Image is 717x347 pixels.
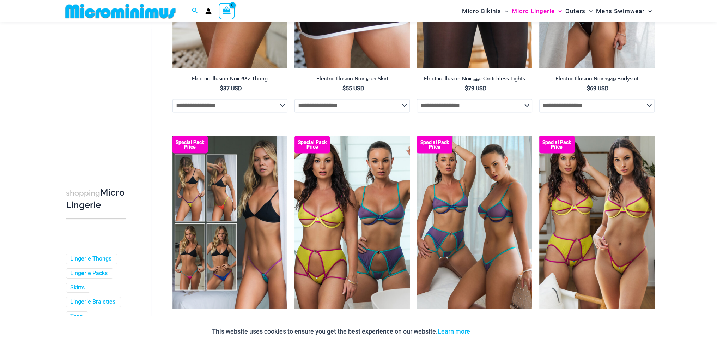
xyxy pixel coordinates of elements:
span: Outers [565,2,585,20]
a: Dangers kiss Collection Pack Dangers Kiss Solar Flair 1060 Bra 611 Micro 1760 Garter 03Dangers Ki... [294,136,410,309]
img: Dangers Kiss Solar Flair 1060 Bra 611 Micro 1760 Garter 03 [294,136,410,309]
a: View Shopping Cart, empty [219,3,235,19]
img: Pack F [172,136,288,309]
a: Tops [70,313,83,320]
span: Micro Lingerie [512,2,555,20]
bdi: 37 USD [220,85,242,92]
h3: Micro Lingerie [66,187,126,211]
span: $ [220,85,223,92]
span: Menu Toggle [585,2,593,20]
span: $ [464,85,468,92]
a: Mens SwimwearMenu ToggleMenu Toggle [594,2,654,20]
span: Mens Swimwear [596,2,645,20]
b: Special Pack Price [172,140,208,149]
img: Dangers kiss Violet Seas Pack [417,136,532,309]
button: Accept [475,323,505,340]
b: Special Pack Price [294,140,330,149]
a: Electric Illusion Noir 5121 Skirt [294,76,410,85]
a: Search icon link [192,7,198,16]
h2: Electric Illusion Noir 1949 Bodysuit [539,76,655,82]
a: Electric Illusion Noir 552 Crotchless Tights [417,76,532,85]
b: Special Pack Price [539,140,575,149]
img: MM SHOP LOGO FLAT [62,3,178,19]
iframe: TrustedSite Certified [66,24,129,165]
a: Electric Illusion Noir 682 Thong [172,76,288,85]
span: Micro Bikinis [462,2,501,20]
a: Electric Illusion Noir 1949 Bodysuit [539,76,655,85]
a: Micro BikinisMenu ToggleMenu Toggle [460,2,510,20]
span: shopping [66,189,100,197]
a: Skirts [70,284,85,292]
img: Dangers kiss Solar Flair Pack [539,136,655,309]
span: $ [342,85,346,92]
bdi: 79 USD [464,85,486,92]
b: Special Pack Price [417,140,452,149]
bdi: 55 USD [342,85,364,92]
span: $ [587,85,590,92]
p: This website uses cookies to ensure you get the best experience on our website. [212,326,470,337]
h2: Electric Illusion Noir 552 Crotchless Tights [417,76,532,82]
a: Pack F Pack BPack B [172,136,288,309]
nav: Site Navigation [459,1,655,21]
span: Menu Toggle [645,2,652,20]
a: Lingerie Packs [70,270,108,277]
h2: Electric Illusion Noir 5121 Skirt [294,76,410,82]
bdi: 69 USD [587,85,608,92]
a: Learn more [438,328,470,335]
a: Account icon link [205,8,212,14]
a: OutersMenu ToggleMenu Toggle [564,2,594,20]
a: Micro LingerieMenu ToggleMenu Toggle [510,2,564,20]
a: Lingerie Thongs [70,255,111,263]
h2: Electric Illusion Noir 682 Thong [172,76,288,82]
a: Dangers kiss Solar Flair Pack Dangers Kiss Solar Flair 1060 Bra 6060 Thong 1760 Garter 03Dangers ... [539,136,655,309]
span: Menu Toggle [555,2,562,20]
span: Menu Toggle [501,2,508,20]
a: Lingerie Bralettes [70,299,115,306]
a: Dangers kiss Violet Seas Pack Dangers Kiss Violet Seas 1060 Bra 611 Micro 04Dangers Kiss Violet S... [417,136,532,309]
